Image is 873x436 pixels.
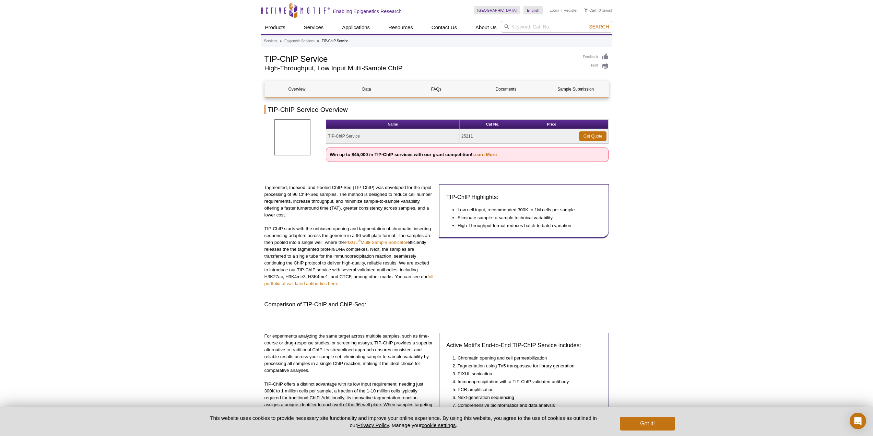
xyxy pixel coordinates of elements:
[334,81,399,97] a: Data
[543,81,608,97] a: Sample Submission
[264,381,434,429] p: TIP-ChIP offers a distinct advantage with its low input requirement, needing just 300K to 1 milli...
[561,6,562,14] li: |
[198,414,609,429] p: This website uses cookies to provide necessary site functionality and improve your online experie...
[523,6,543,14] a: English
[264,65,576,71] h2: High-Throughput, Low Input Multi-Sample ChIP
[458,214,595,221] li: Eliminate sample-to-sample technical variability
[472,152,497,157] a: Learn More
[585,6,612,14] li: (0 items)
[357,422,389,428] a: Privacy Policy
[264,184,434,219] p: Tagmented, Indexed, and Pooled ChIP-Seq (TIP-ChIP) was developed for the rapid processing of 96 C...
[284,38,315,44] a: Epigenetic Services
[850,413,866,429] div: Open Intercom Messenger
[280,39,282,43] li: »
[384,21,417,34] a: Resources
[446,341,602,350] h3: Active Motif’s End-to-End TIP-ChIP Service includes:
[264,38,277,44] a: Services
[274,119,310,155] img: TIP-ChIP Service
[446,193,602,201] h3: TIP-ChIP Highlights:
[338,21,374,34] a: Applications
[585,8,597,13] a: Cart
[587,24,611,30] button: Search
[458,378,595,385] li: Immunoprecipitation with a TIP-ChIP validated antibody
[589,24,609,30] span: Search
[579,131,606,141] a: Get Quote
[326,129,460,144] td: TIP-ChIP Service
[264,225,434,287] p: TIP-ChIP starts with the unbiased opening and tagmentation of chromatin, inserting sequencing ada...
[458,370,595,377] li: PIXUL sonication
[330,152,497,157] strong: Win up to $45,000 in TIP-ChIP services with our grant competition!
[264,333,434,374] p: For experiments analyzing the same target across multiple samples, such as time-course or drug-re...
[583,53,609,61] a: Feedback
[265,81,329,97] a: Overview
[458,355,595,362] li: Chromatin opening and cell permeabilization
[322,39,348,43] li: TIP-ChIP Service
[261,21,290,34] a: Products
[333,8,402,14] h2: Enabling Epigenetics Research
[427,21,461,34] a: Contact Us
[550,8,559,13] a: Login
[458,402,595,409] li: Comprehensive bioinformatics and data analysis
[458,363,595,369] li: Tagmentation using Tn5 transposase for library generation
[460,129,526,144] td: 25211
[422,422,456,428] button: cookie settings
[585,8,588,12] img: Your Cart
[474,81,538,97] a: Documents
[300,21,328,34] a: Services
[317,39,319,43] li: »
[326,120,460,129] th: Name
[358,239,361,243] sup: ®
[620,417,675,431] button: Got it!
[474,6,520,14] a: [GEOGRAPHIC_DATA]
[526,120,578,129] th: Price
[564,8,578,13] a: Register
[471,21,501,34] a: About Us
[404,81,469,97] a: FAQs
[458,386,595,393] li: PCR amplification
[460,120,526,129] th: Cat No.
[458,207,595,213] li: Low cell input, recommended 300K to 1M cells per sample.
[264,301,609,309] h3: Comparison of TIP-ChIP and ChIP-Seq:
[458,394,595,401] li: Next-generation sequencing
[501,21,612,33] input: Keyword, Cat. No.
[264,53,576,63] h1: TIP-ChIP Service
[345,240,408,245] a: PIXUL®Multi-Sample Sonicator
[583,62,609,70] a: Print
[264,105,609,114] h2: TIP-ChIP Service Overview
[458,222,595,229] li: High-Throughput format reduces batch-to batch variation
